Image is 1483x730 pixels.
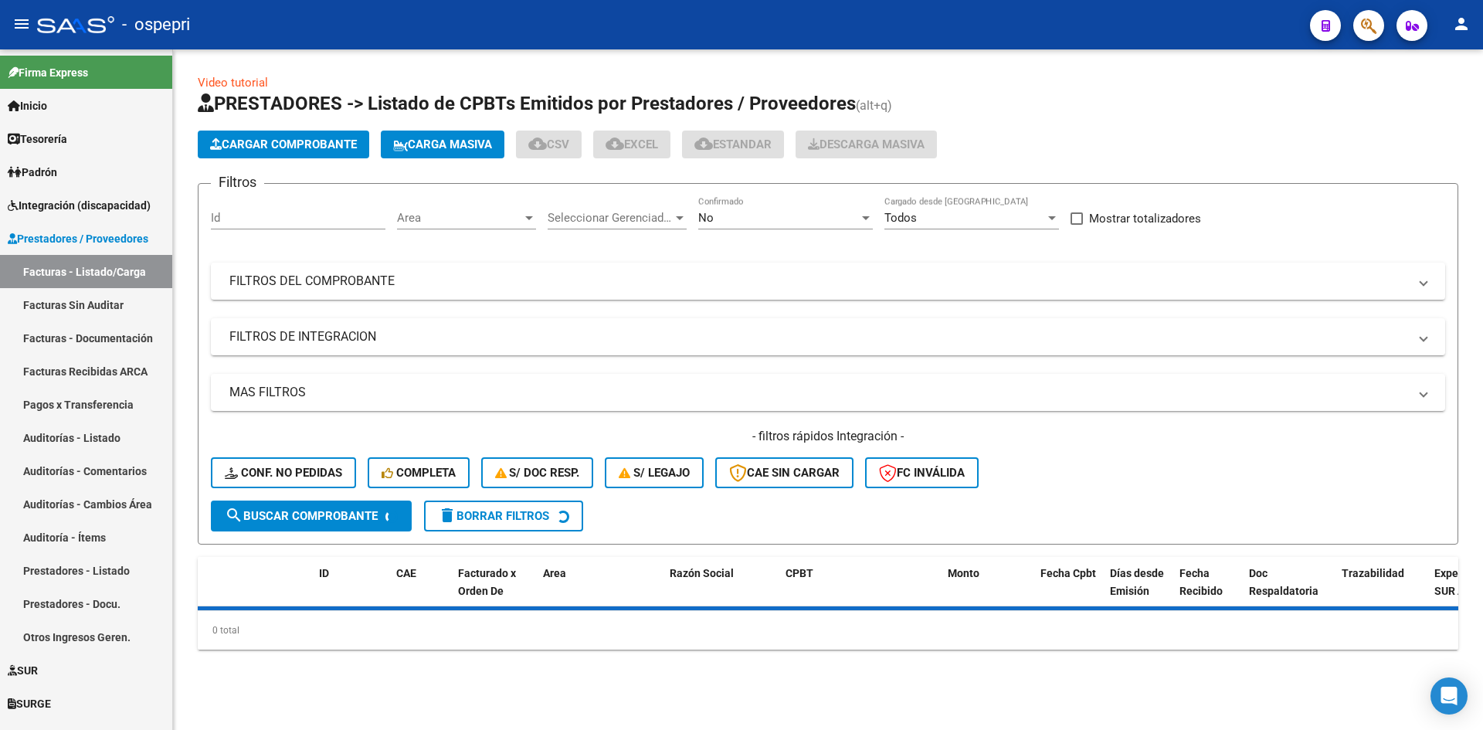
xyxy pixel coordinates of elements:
[779,557,942,625] datatable-header-cell: CPBT
[796,131,937,158] button: Descarga Masiva
[8,695,51,712] span: SURGE
[452,557,537,625] datatable-header-cell: Facturado x Orden De
[211,457,356,488] button: Conf. no pedidas
[663,557,779,625] datatable-header-cell: Razón Social
[198,131,369,158] button: Cargar Comprobante
[694,138,772,151] span: Estandar
[481,457,594,488] button: S/ Doc Resp.
[1034,557,1104,625] datatable-header-cell: Fecha Cpbt
[1249,567,1318,597] span: Doc Respaldatoria
[313,557,390,625] datatable-header-cell: ID
[948,567,979,579] span: Monto
[606,134,624,153] mat-icon: cloud_download
[8,164,57,181] span: Padrón
[670,567,734,579] span: Razón Social
[1342,567,1404,579] span: Trazabilidad
[198,93,856,114] span: PRESTADORES -> Listado de CPBTs Emitidos por Prestadores / Proveedores
[225,466,342,480] span: Conf. no pedidas
[1173,557,1243,625] datatable-header-cell: Fecha Recibido
[8,64,88,81] span: Firma Express
[796,131,937,158] app-download-masive: Descarga masiva de comprobantes (adjuntos)
[606,138,658,151] span: EXCEL
[856,98,892,113] span: (alt+q)
[1430,677,1468,715] div: Open Intercom Messenger
[198,611,1458,650] div: 0 total
[786,567,813,579] span: CPBT
[393,138,492,151] span: Carga Masiva
[1179,567,1223,597] span: Fecha Recibido
[1243,557,1335,625] datatable-header-cell: Doc Respaldatoria
[225,506,243,525] mat-icon: search
[211,318,1445,355] mat-expansion-panel-header: FILTROS DE INTEGRACION
[1452,15,1471,33] mat-icon: person
[495,466,580,480] span: S/ Doc Resp.
[8,97,47,114] span: Inicio
[381,131,504,158] button: Carga Masiva
[1110,567,1164,597] span: Días desde Emisión
[396,567,416,579] span: CAE
[1104,557,1173,625] datatable-header-cell: Días desde Emisión
[211,428,1445,445] h4: - filtros rápidos Integración -
[438,506,456,525] mat-icon: delete
[593,131,670,158] button: EXCEL
[229,328,1408,345] mat-panel-title: FILTROS DE INTEGRACION
[808,138,925,151] span: Descarga Masiva
[698,211,714,225] span: No
[1335,557,1428,625] datatable-header-cell: Trazabilidad
[198,76,268,90] a: Video tutorial
[211,374,1445,411] mat-expansion-panel-header: MAS FILTROS
[682,131,784,158] button: Estandar
[8,131,67,148] span: Tesorería
[1040,567,1096,579] span: Fecha Cpbt
[537,557,641,625] datatable-header-cell: Area
[548,211,673,225] span: Seleccionar Gerenciador
[884,211,917,225] span: Todos
[879,466,965,480] span: FC Inválida
[694,134,713,153] mat-icon: cloud_download
[382,466,456,480] span: Completa
[211,263,1445,300] mat-expansion-panel-header: FILTROS DEL COMPROBANTE
[122,8,190,42] span: - ospepri
[211,171,264,193] h3: Filtros
[458,567,516,597] span: Facturado x Orden De
[865,457,979,488] button: FC Inválida
[12,15,31,33] mat-icon: menu
[729,466,840,480] span: CAE SIN CARGAR
[438,509,549,523] span: Borrar Filtros
[528,134,547,153] mat-icon: cloud_download
[528,138,569,151] span: CSV
[8,662,38,679] span: SUR
[397,211,522,225] span: Area
[715,457,853,488] button: CAE SIN CARGAR
[210,138,357,151] span: Cargar Comprobante
[543,567,566,579] span: Area
[229,273,1408,290] mat-panel-title: FILTROS DEL COMPROBANTE
[619,466,690,480] span: S/ legajo
[942,557,1034,625] datatable-header-cell: Monto
[424,501,583,531] button: Borrar Filtros
[8,230,148,247] span: Prestadores / Proveedores
[516,131,582,158] button: CSV
[605,457,704,488] button: S/ legajo
[368,457,470,488] button: Completa
[319,567,329,579] span: ID
[390,557,452,625] datatable-header-cell: CAE
[1089,209,1201,228] span: Mostrar totalizadores
[211,501,412,531] button: Buscar Comprobante
[225,509,378,523] span: Buscar Comprobante
[229,384,1408,401] mat-panel-title: MAS FILTROS
[8,197,151,214] span: Integración (discapacidad)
